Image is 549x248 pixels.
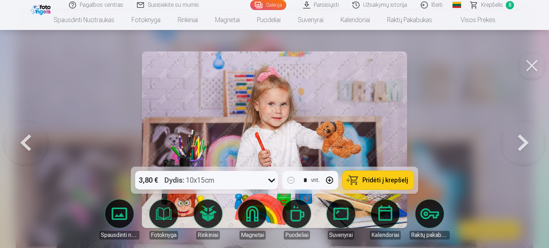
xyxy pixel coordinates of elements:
[144,199,184,239] a: Fotoknyga
[99,199,139,239] a: Spausdinti nuotraukas
[207,10,248,30] a: Magnetai
[164,171,214,189] div: 10x15cm
[135,171,162,189] div: 3,80 €
[311,176,320,184] div: vnt.
[149,231,178,239] div: Fotoknyga
[196,231,220,239] div: Rinkiniai
[410,199,450,239] a: Raktų pakabukas
[365,199,405,239] a: Kalendoriai
[31,3,53,15] img: /fa2
[169,10,207,30] a: Rinkiniai
[362,177,408,183] span: Pridėti į krepšelį
[239,231,266,239] div: Magnetai
[410,231,450,239] div: Raktų pakabukas
[99,231,139,239] div: Spausdinti nuotraukas
[481,1,503,9] span: Krepšelis
[379,10,441,30] a: Raktų pakabukas
[248,10,289,30] a: Puodeliai
[188,199,228,239] a: Rinkiniai
[284,231,310,239] div: Puodeliai
[321,199,361,239] a: Suvenyrai
[441,10,504,30] a: Visos prekės
[232,199,272,239] a: Magnetai
[123,10,169,30] a: Fotoknyga
[164,175,184,185] strong: Dydis :
[370,231,401,239] div: Kalendoriai
[289,10,332,30] a: Suvenyrai
[277,199,317,239] a: Puodeliai
[45,10,123,30] a: Spausdinti nuotraukas
[342,171,414,189] button: Pridėti į krepšelį
[328,231,354,239] div: Suvenyrai
[332,10,379,30] a: Kalendoriai
[506,1,514,9] span: 8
